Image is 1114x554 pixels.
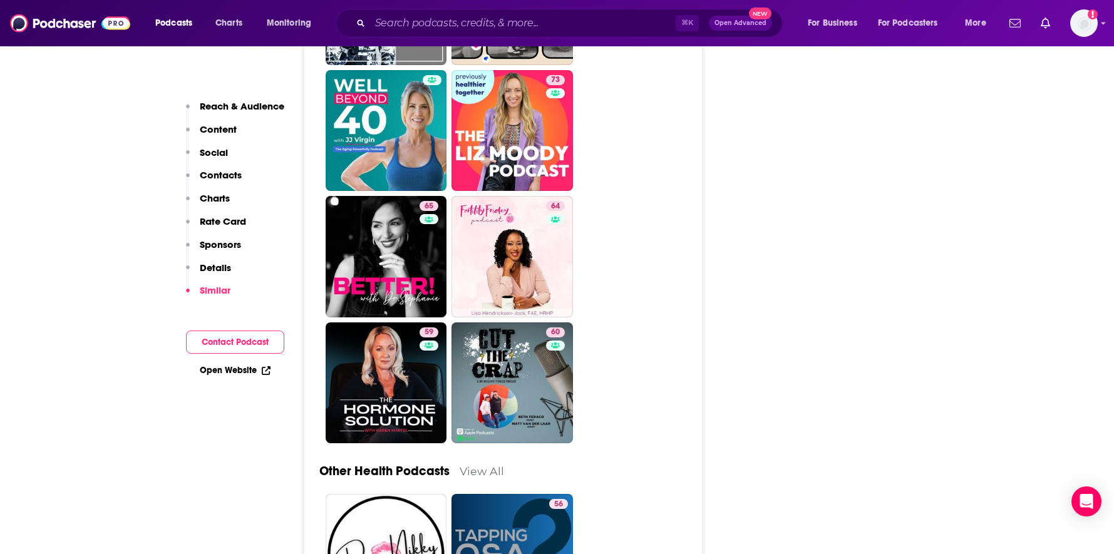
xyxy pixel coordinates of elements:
[451,70,573,192] a: 73
[326,196,447,317] a: 65
[420,327,438,337] a: 59
[451,196,573,317] a: 64
[186,146,228,170] button: Social
[870,13,956,33] button: open menu
[186,262,231,285] button: Details
[425,200,433,213] span: 65
[799,13,873,33] button: open menu
[878,14,938,32] span: For Podcasters
[551,326,560,339] span: 60
[1004,13,1026,34] a: Show notifications dropdown
[549,499,568,509] a: 56
[1088,9,1098,19] svg: Add a profile image
[147,13,209,33] button: open menu
[319,463,450,479] a: Other Health Podcasts
[370,13,676,33] input: Search podcasts, credits, & more...
[267,14,311,32] span: Monitoring
[215,14,242,32] span: Charts
[554,498,563,511] span: 56
[186,192,230,215] button: Charts
[200,215,246,227] p: Rate Card
[1070,9,1098,37] button: Show profile menu
[200,284,230,296] p: Similar
[200,123,237,135] p: Content
[546,327,565,337] a: 60
[546,75,565,85] a: 73
[676,15,699,31] span: ⌘ K
[714,20,766,26] span: Open Advanced
[460,464,504,478] a: View All
[186,123,237,146] button: Content
[451,322,573,444] a: 60
[200,262,231,274] p: Details
[200,239,241,250] p: Sponsors
[1071,486,1101,516] div: Open Intercom Messenger
[546,201,565,211] a: 64
[10,11,130,35] img: Podchaser - Follow, Share and Rate Podcasts
[200,192,230,204] p: Charts
[186,215,246,239] button: Rate Card
[1036,13,1055,34] a: Show notifications dropdown
[348,9,795,38] div: Search podcasts, credits, & more...
[425,326,433,339] span: 59
[1070,9,1098,37] img: User Profile
[749,8,771,19] span: New
[420,201,438,211] a: 65
[186,239,241,262] button: Sponsors
[186,331,284,354] button: Contact Podcast
[200,365,271,376] a: Open Website
[200,169,242,181] p: Contacts
[326,322,447,444] a: 59
[258,13,327,33] button: open menu
[965,14,986,32] span: More
[551,74,560,86] span: 73
[200,100,284,112] p: Reach & Audience
[207,13,250,33] a: Charts
[1070,9,1098,37] span: Logged in as sophiak
[956,13,1002,33] button: open menu
[551,200,560,213] span: 64
[186,169,242,192] button: Contacts
[186,100,284,123] button: Reach & Audience
[808,14,857,32] span: For Business
[709,16,772,31] button: Open AdvancedNew
[186,284,230,307] button: Similar
[200,146,228,158] p: Social
[155,14,192,32] span: Podcasts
